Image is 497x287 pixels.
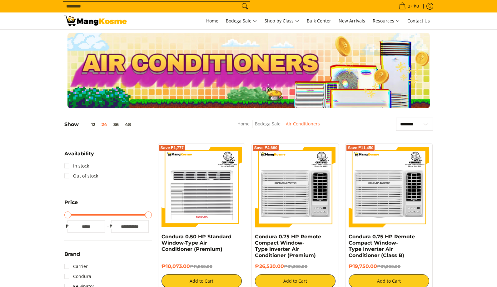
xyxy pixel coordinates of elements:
summary: Open [64,200,78,210]
button: 48 [122,122,134,127]
a: Shop by Class [261,12,302,29]
a: In stock [64,161,89,171]
span: Home [206,18,218,24]
button: 36 [110,122,122,127]
a: New Arrivals [335,12,368,29]
span: 0 [407,4,411,8]
span: Save ₱11,450 [348,146,373,150]
del: ₱11,850.00 [190,264,212,269]
span: ₱ [64,223,71,229]
nav: Breadcrumbs [191,120,365,134]
button: Search [240,2,250,11]
a: Condura 0.50 HP Standard Window-Type Air Conditioner (Premium) [162,234,231,252]
a: Out of stock [64,171,98,181]
a: Contact Us [404,12,433,29]
span: Contact Us [407,18,430,24]
a: Condura 0.75 HP Remote Compact Window-Type Inverter Air Conditioner (Class B) [349,234,415,258]
a: Bodega Sale [255,121,281,127]
button: 12 [79,122,98,127]
a: Bodega Sale [223,12,260,29]
span: Price [64,200,78,205]
a: Condura [64,271,91,281]
img: Bodega Sale Aircon l Mang Kosme: Home Appliances Warehouse Sale | Page 2 [64,16,127,26]
img: condura-wrac-6s-premium-mang-kosme [162,147,242,227]
span: Save ₱1,777 [161,146,184,150]
a: Carrier [64,261,88,271]
button: 24 [98,122,110,127]
span: Bodega Sale [226,17,257,25]
span: Resources [373,17,400,25]
summary: Open [64,252,80,261]
span: • [397,3,421,10]
h6: ₱26,520.00 [255,263,335,270]
img: Condura 0.75 HP Remote Compact Window-Type Inverter Air Conditioner (Premium) [255,147,335,227]
span: Shop by Class [265,17,299,25]
span: Availability [64,151,94,156]
a: Home [237,121,250,127]
a: Air Conditioners [286,121,320,127]
nav: Main Menu [133,12,433,29]
h5: Show [64,121,134,128]
h6: ₱19,750.00 [349,263,429,270]
span: Bulk Center [307,18,331,24]
img: Condura 0.75 HP Remote Compact Window-Type Inverter Air Conditioner (Class B) [349,147,429,227]
span: New Arrivals [339,18,365,24]
span: ₱0 [413,4,420,8]
a: Condura 0.75 HP Remote Compact Window-Type Inverter Air Conditioner (Premium) [255,234,321,258]
a: Resources [370,12,403,29]
span: Brand [64,252,80,257]
summary: Open [64,151,94,161]
span: Save ₱4,680 [254,146,277,150]
a: Bulk Center [304,12,334,29]
a: Home [203,12,221,29]
del: ₱31,200.00 [377,264,400,269]
span: ₱ [108,223,114,229]
h6: ₱10,073.00 [162,263,242,270]
del: ₱31,200.00 [284,264,307,269]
